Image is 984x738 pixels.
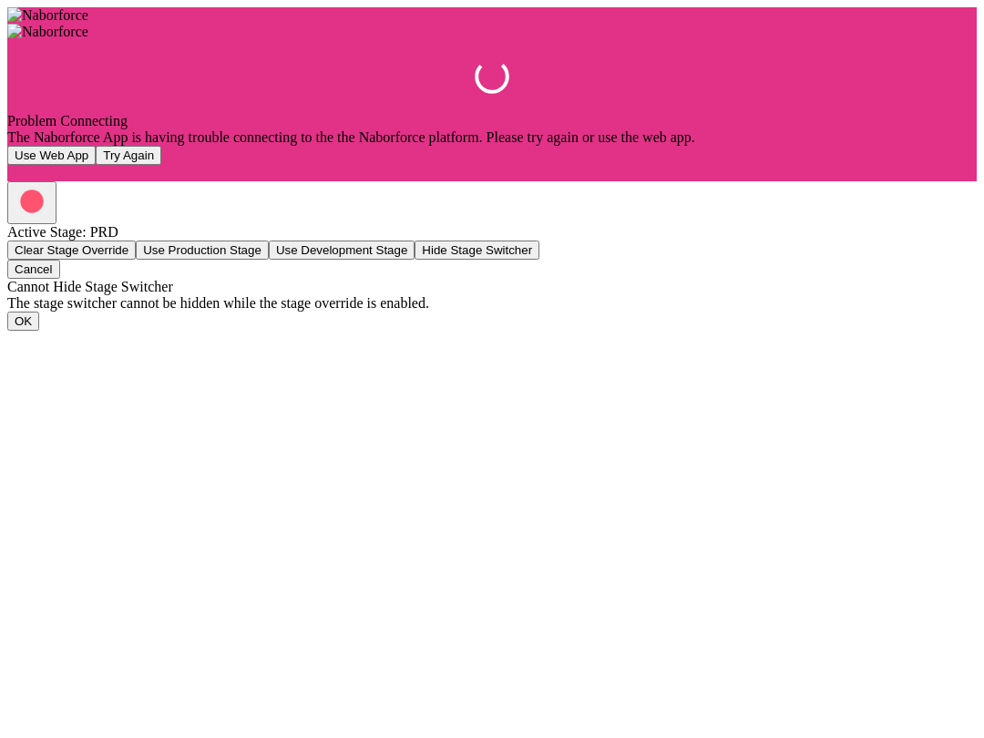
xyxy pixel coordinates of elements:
[96,146,161,165] button: Try Again
[7,7,88,24] img: Naborforce
[7,224,977,241] div: Active Stage: PRD
[7,146,96,165] button: Use Web App
[7,295,977,312] div: The stage switcher cannot be hidden while the stage override is enabled.
[7,129,977,146] div: The Naborforce App is having trouble connecting to the the Naborforce platform. Please try again ...
[269,241,415,260] button: Use Development Stage
[7,279,977,295] div: Cannot Hide Stage Switcher
[136,241,269,260] button: Use Production Stage
[7,312,39,331] button: OK
[7,260,60,279] button: Cancel
[7,241,136,260] button: Clear Stage Override
[415,241,539,260] button: Hide Stage Switcher
[7,24,88,40] img: Naborforce
[7,113,977,129] div: Problem Connecting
